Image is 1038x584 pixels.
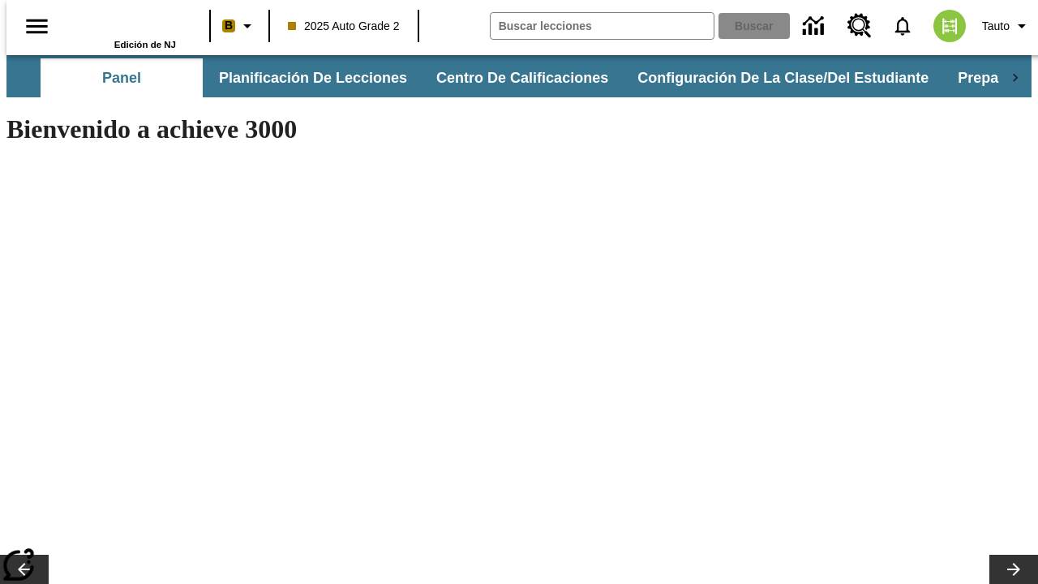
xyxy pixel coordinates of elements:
[982,18,1010,35] span: Tauto
[206,58,420,97] button: Planificación de lecciones
[999,58,1032,97] div: Pestañas siguientes
[976,11,1038,41] button: Perfil/Configuración
[225,15,233,36] span: B
[41,58,203,97] button: Panel
[491,13,714,39] input: Buscar campo
[71,6,176,49] div: Portada
[6,114,707,144] h1: Bienvenido a achieve 3000
[71,7,176,40] a: Portada
[881,5,924,47] a: Notificaciones
[216,11,264,41] button: Boost El color de la clase es anaranjado claro. Cambiar el color de la clase.
[989,555,1038,584] button: Carrusel de lecciones, seguir
[423,58,621,97] button: Centro de calificaciones
[924,5,976,47] button: Escoja un nuevo avatar
[114,40,176,49] span: Edición de NJ
[13,2,61,50] button: Abrir el menú lateral
[793,4,838,49] a: Centro de información
[838,4,881,48] a: Centro de recursos, Se abrirá en una pestaña nueva.
[6,55,1032,97] div: Subbarra de navegación
[933,10,966,42] img: avatar image
[624,58,941,97] button: Configuración de la clase/del estudiante
[288,18,400,35] span: 2025 Auto Grade 2
[39,58,999,97] div: Subbarra de navegación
